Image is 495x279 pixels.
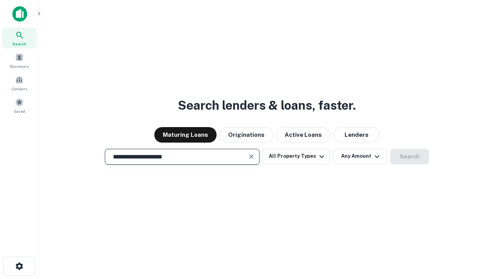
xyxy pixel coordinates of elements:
[2,95,36,116] a: Saved
[154,127,217,143] button: Maturing Loans
[10,63,29,69] span: Borrowers
[12,6,27,22] img: capitalize-icon.png
[333,127,380,143] button: Lenders
[246,151,257,162] button: Clear
[2,72,36,93] a: Contacts
[220,127,273,143] button: Originations
[333,149,387,164] button: Any Amount
[14,108,25,114] span: Saved
[178,96,356,115] h3: Search lenders & loans, faster.
[263,149,330,164] button: All Property Types
[12,86,27,92] span: Contacts
[2,28,36,48] a: Search
[12,41,26,47] span: Search
[2,50,36,71] a: Borrowers
[276,127,330,143] button: Active Loans
[456,217,495,254] iframe: Chat Widget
